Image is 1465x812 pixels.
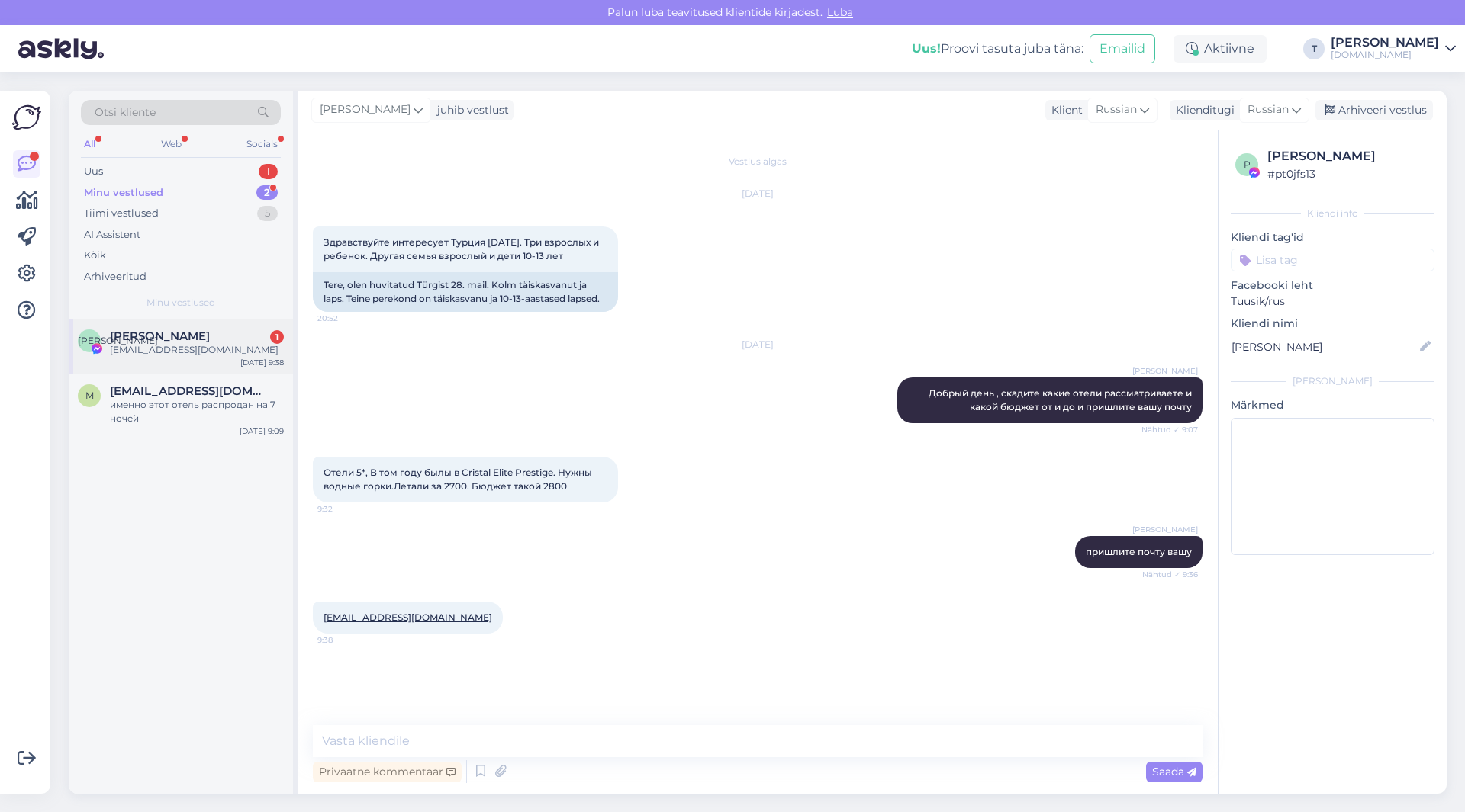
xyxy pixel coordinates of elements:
[912,40,1083,58] div: Proovi tasuta juba täna:
[1231,207,1434,220] div: Kliendi info
[257,206,278,221] div: 5
[1096,101,1137,118] span: Russian
[1141,569,1198,580] span: Nähtud ✓ 9:36
[1231,229,1434,246] p: Kliendi tag'id
[259,164,278,179] div: 1
[313,338,1203,351] div: [DATE]
[84,269,146,284] div: Arhiveeritud
[110,329,210,343] span: Катюня Филатова
[85,390,94,401] span: m
[1141,424,1198,435] span: Nähtud ✓ 9:07
[317,503,375,515] span: 9:32
[12,103,41,132] img: Askly Logo
[1231,397,1434,413] p: Märkmed
[110,343,284,357] div: [EMAIL_ADDRESS][DOMAIN_NAME]
[1132,524,1198,535] span: [PERSON_NAME]
[313,155,1203,168] div: Vestlus algas
[317,634,375,646] span: 9:38
[78,335,158,346] span: [PERSON_NAME]
[1267,165,1430,182] div: # pt0jfs13
[84,227,140,242] div: AI Assistent
[256,185,278,201] div: 2
[240,357,284,368] div: [DATE] 9:38
[1152,765,1196,778] span: Saada
[929,387,1194,412] span: Добрый день , скадите какие отели рассматриваете и какой бюджет от и до и пришлите вашу почту
[1232,339,1417,355] input: Lisa nimi
[1331,49,1439,61] div: [DOMAIN_NAME]
[81,134,98,154] div: All
[95,104,156,120] span: Otsi kliente
[243,134,281,154] div: Socials
[1170,102,1235,118] div: Klienditugi
[240,425,284,437] div: [DATE] 9:09
[1303,38,1325,59] div: T
[1132,365,1198,377] span: [PERSON_NAME]
[324,236,601,262] span: Здравствуйте интересует Турция [DATE]. Три взрослых и ребенок. Другая семья взрослый и дети 10-13...
[1086,546,1192,557] span: пришлите почту вашу
[1315,100,1433,120] div: Arhiveeri vestlus
[1231,316,1434,332] p: Kliendi nimi
[324,611,492,623] a: [EMAIL_ADDRESS][DOMAIN_NAME]
[1331,37,1439,49] div: [PERSON_NAME]
[313,272,618,312] div: Tere, olen huvitatud Türgist 28. mail. Kolm täiskasvanut ja laps. Teine perekond on täiskasvanu j...
[912,41,941,56] b: Uus!
[313,762,462,782] div: Privaatne kommentaar
[84,185,163,201] div: Minu vestlused
[110,384,269,398] span: markkron00@list.ru
[431,102,509,118] div: juhib vestlust
[1267,147,1430,165] div: [PERSON_NAME]
[1231,374,1434,388] div: [PERSON_NAME]
[1045,102,1083,118] div: Klient
[110,398,284,425] div: именно этот отель распродан на 7 ночей
[84,248,106,263] div: Kõik
[146,296,215,310] span: Minu vestlused
[324,467,594,492] span: Отели 5*, В том году былы в Cristal Elite Prestige. Нужны водные горки.Летали за 2700. Бюджет так...
[1231,249,1434,271] input: Lisa tag
[313,187,1203,201] div: [DATE]
[84,164,103,179] div: Uus
[823,5,858,19] span: Luba
[317,313,375,324] span: 20:52
[1244,159,1251,170] span: p
[1331,37,1456,61] a: [PERSON_NAME][DOMAIN_NAME]
[1231,294,1434,310] p: Tuusik/rus
[1174,35,1267,63] div: Aktiivne
[158,134,185,154] div: Web
[1090,34,1155,63] button: Emailid
[84,206,159,221] div: Tiimi vestlused
[270,330,284,344] div: 1
[320,101,411,118] span: [PERSON_NAME]
[1248,101,1289,118] span: Russian
[1231,278,1434,294] p: Facebooki leht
